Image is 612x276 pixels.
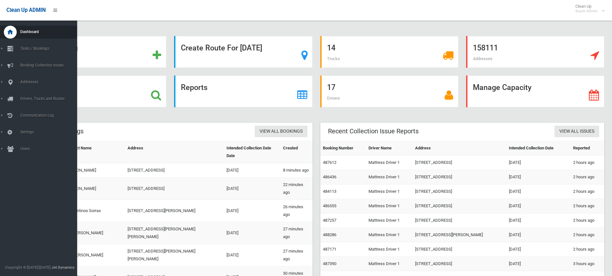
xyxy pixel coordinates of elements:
[571,156,604,170] td: 2 hours ago
[412,184,506,199] td: [STREET_ADDRESS]
[571,199,604,213] td: 2 hours ago
[125,163,224,178] td: [STREET_ADDRESS]
[327,56,340,61] span: Trucks
[571,170,604,184] td: 2 hours ago
[125,141,224,163] th: Address
[18,80,82,84] span: Addresses
[366,242,412,257] td: Mattress Driver 1
[412,170,506,184] td: [STREET_ADDRESS]
[224,222,280,244] td: [DATE]
[320,76,458,107] a: 17 Drivers
[323,174,336,179] a: 486436
[412,257,506,271] td: [STREET_ADDRESS]
[18,46,82,51] span: Tasks / Bookings
[174,76,312,107] a: Reports
[506,228,570,242] td: [DATE]
[412,141,506,156] th: Address
[320,36,458,68] a: 14 Trucks
[280,244,313,266] td: 27 minutes ago
[181,43,262,52] strong: Create Route For [DATE]
[181,83,208,92] strong: Reports
[18,63,82,67] span: Booking Collection Issues
[412,199,506,213] td: [STREET_ADDRESS]
[174,36,312,68] a: Create Route For [DATE]
[323,247,336,252] a: 487171
[63,178,125,200] td: [PERSON_NAME]
[466,76,604,107] a: Manage Capacity
[18,130,82,134] span: Settings
[366,156,412,170] td: Mattress Driver 1
[506,213,570,228] td: [DATE]
[224,163,280,178] td: [DATE]
[575,9,598,13] small: Super Admin
[280,163,313,178] td: 8 minutes ago
[280,200,313,222] td: 26 minutes ago
[18,96,82,101] span: Drivers, Trucks and Routes
[473,83,531,92] strong: Manage Capacity
[506,257,570,271] td: [DATE]
[571,141,604,156] th: Reported
[63,200,125,222] td: Kospantinos Sorras
[506,199,570,213] td: [DATE]
[366,199,412,213] td: Mattress Driver 1
[255,126,307,138] a: View All Bookings
[506,184,570,199] td: [DATE]
[28,76,166,107] a: Search
[18,113,82,118] span: Communication Log
[323,160,336,165] a: 487612
[506,141,570,156] th: Intended Collection Date
[280,178,313,200] td: 22 minutes ago
[63,163,125,178] td: [PERSON_NAME]
[5,265,50,270] span: Copyright © [DATE]-[DATE]
[18,147,82,151] span: Users
[125,200,224,222] td: [STREET_ADDRESS][PERSON_NAME]
[320,125,426,138] header: Recent Collection Issue Reports
[327,43,335,52] strong: 14
[51,265,75,270] strong: Jet Dynamics
[366,228,412,242] td: Mattress Driver 1
[412,156,506,170] td: [STREET_ADDRESS]
[6,7,46,13] span: Clean Up ADMIN
[473,43,498,52] strong: 158111
[28,36,166,68] a: Add Booking
[366,213,412,228] td: Mattress Driver 1
[280,141,313,163] th: Created
[63,244,125,266] td: Cat [PERSON_NAME]
[323,203,336,208] a: 486555
[366,257,412,271] td: Mattress Driver 1
[224,141,280,163] th: Intended Collection Date Date
[125,222,224,244] td: [STREET_ADDRESS][PERSON_NAME][PERSON_NAME]
[63,222,125,244] td: Cat [PERSON_NAME]
[412,242,506,257] td: [STREET_ADDRESS]
[323,189,336,194] a: 484113
[224,200,280,222] td: [DATE]
[323,218,336,223] a: 487257
[554,126,599,138] a: View All Issues
[366,170,412,184] td: Mattress Driver 1
[412,213,506,228] td: [STREET_ADDRESS]
[506,170,570,184] td: [DATE]
[571,257,604,271] td: 3 hours ago
[18,30,82,34] span: Dashboard
[571,228,604,242] td: 2 hours ago
[323,232,336,237] a: 488286
[571,184,604,199] td: 2 hours ago
[506,242,570,257] td: [DATE]
[224,244,280,266] td: [DATE]
[63,141,125,163] th: Contact Name
[327,96,340,101] span: Drivers
[125,178,224,200] td: [STREET_ADDRESS]
[466,36,604,68] a: 158111 Addresses
[320,141,366,156] th: Booking Number
[572,4,604,13] span: Clean Up
[125,244,224,266] td: [STREET_ADDRESS][PERSON_NAME][PERSON_NAME]
[412,228,506,242] td: [STREET_ADDRESS][PERSON_NAME]
[571,242,604,257] td: 2 hours ago
[366,184,412,199] td: Mattress Driver 1
[224,178,280,200] td: [DATE]
[473,56,492,61] span: Addresses
[366,141,412,156] th: Driver Name
[280,222,313,244] td: 27 minutes ago
[506,156,570,170] td: [DATE]
[323,261,336,266] a: 487390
